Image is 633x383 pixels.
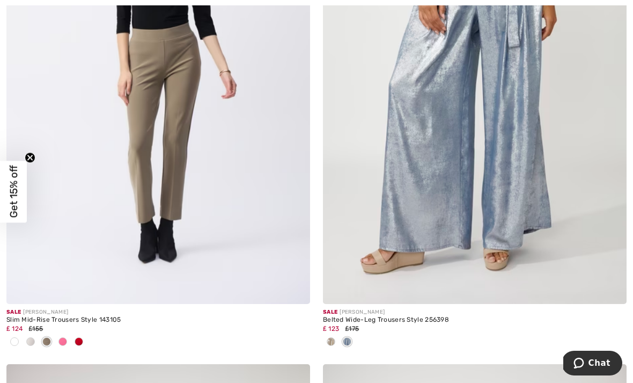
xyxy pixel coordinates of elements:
div: White [6,334,23,351]
span: Sale [323,309,337,315]
span: ₤175 [345,325,359,333]
div: Moonstone [23,334,39,351]
div: Blue/silver [339,334,355,351]
span: Get 15% off [8,165,20,218]
div: Beige/gold [323,334,339,351]
div: Lipstick Red 173 [71,334,87,351]
div: Belted Wide-Leg Trousers Style 256398 [323,316,627,324]
span: Sale [6,309,21,315]
span: ₤155 [29,325,43,333]
div: Java [39,334,55,351]
iframe: Opens a widget where you can chat to one of our agents [563,351,622,378]
div: Slim Mid-Rise Trousers Style 143105 [6,316,310,324]
button: Close teaser [25,152,35,163]
span: ₤ 124 [6,325,23,333]
div: [PERSON_NAME] [6,308,310,316]
span: ₤ 123 [323,325,339,333]
div: Bubble gum [55,334,71,351]
div: [PERSON_NAME] [323,308,627,316]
